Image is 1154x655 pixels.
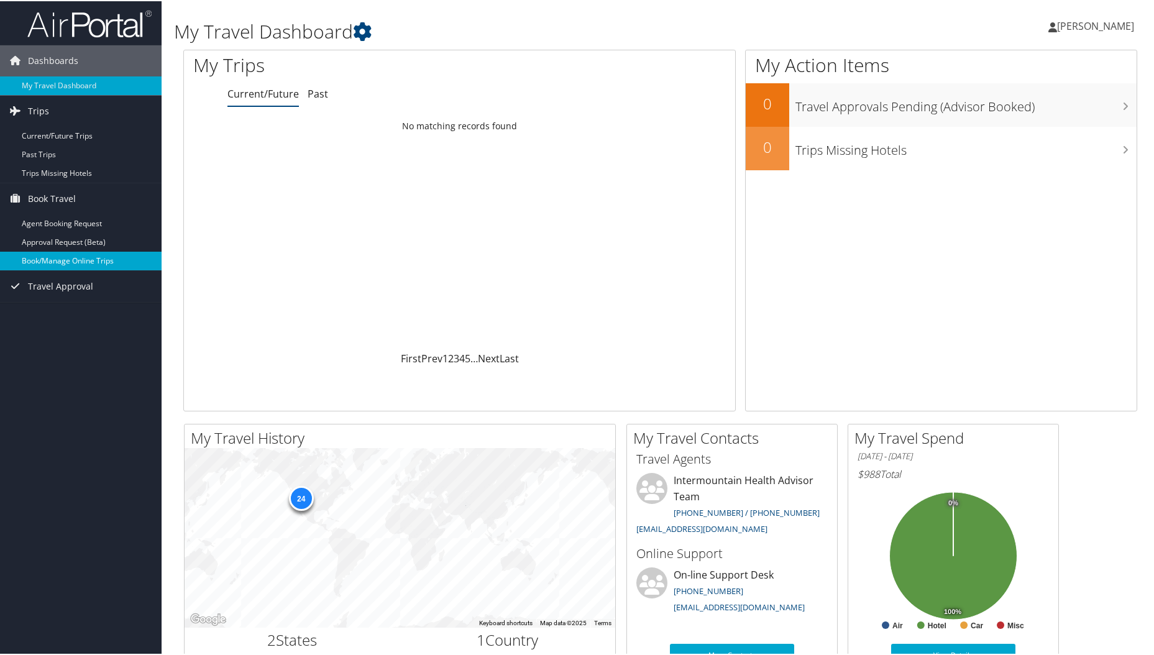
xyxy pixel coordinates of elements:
h3: Travel Approvals Pending (Advisor Booked) [795,91,1137,114]
tspan: 100% [944,607,961,615]
h2: My Travel Spend [854,426,1058,447]
a: Next [478,350,500,364]
span: $988 [858,466,880,480]
a: [EMAIL_ADDRESS][DOMAIN_NAME] [636,522,767,533]
a: Prev [421,350,442,364]
div: 24 [288,485,313,510]
img: Google [188,610,229,626]
img: airportal-logo.png [27,8,152,37]
a: Current/Future [227,86,299,99]
h2: My Travel Contacts [633,426,837,447]
a: 4 [459,350,465,364]
span: Book Travel [28,182,76,213]
h6: Total [858,466,1049,480]
h3: Online Support [636,544,828,561]
a: First [401,350,421,364]
a: 3 [454,350,459,364]
h3: Trips Missing Hotels [795,134,1137,158]
a: [PHONE_NUMBER] [674,584,743,595]
span: [PERSON_NAME] [1057,18,1134,32]
span: … [470,350,478,364]
li: Intermountain Health Advisor Team [630,472,834,538]
tspan: 0% [948,498,958,506]
text: Air [892,620,903,629]
a: [EMAIL_ADDRESS][DOMAIN_NAME] [674,600,805,611]
a: [PERSON_NAME] [1048,6,1147,44]
span: Map data ©2025 [540,618,587,625]
span: 2 [267,628,276,649]
button: Keyboard shortcuts [479,618,533,626]
span: Travel Approval [28,270,93,301]
text: Hotel [928,620,946,629]
h6: [DATE] - [DATE] [858,449,1049,461]
h2: 0 [746,92,789,113]
h1: My Action Items [746,51,1137,77]
a: 5 [465,350,470,364]
td: No matching records found [184,114,735,136]
a: Open this area in Google Maps (opens a new window) [188,610,229,626]
text: Car [971,620,983,629]
h1: My Trips [193,51,497,77]
a: 1 [442,350,448,364]
a: 0Trips Missing Hotels [746,126,1137,169]
h2: Country [410,628,607,649]
h2: States [194,628,391,649]
a: Last [500,350,519,364]
a: [PHONE_NUMBER] / [PHONE_NUMBER] [674,506,820,517]
text: Misc [1007,620,1024,629]
span: Trips [28,94,49,126]
h3: Travel Agents [636,449,828,467]
span: Dashboards [28,44,78,75]
h2: My Travel History [191,426,615,447]
a: 0Travel Approvals Pending (Advisor Booked) [746,82,1137,126]
h1: My Travel Dashboard [174,17,822,44]
a: Terms (opens in new tab) [594,618,611,625]
a: Past [308,86,328,99]
h2: 0 [746,135,789,157]
li: On-line Support Desk [630,566,834,617]
a: 2 [448,350,454,364]
span: 1 [477,628,485,649]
